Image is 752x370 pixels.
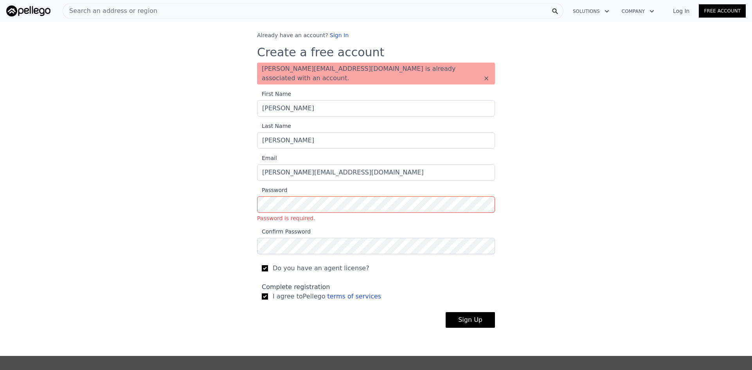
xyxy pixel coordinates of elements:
a: Sign In [330,32,349,38]
span: I agree to Pellego [273,292,381,301]
a: terms of services [327,293,381,300]
button: × [482,74,490,82]
input: Confirm Password [257,238,495,254]
span: Do you have an agent license? [273,264,369,273]
button: Sign Up [446,312,495,328]
span: Last Name [257,123,291,129]
input: PasswordPassword is required. [257,196,495,213]
span: Email [257,155,277,161]
span: Confirm Password [257,228,311,235]
div: Already have an account? [257,31,495,39]
input: Email [257,164,495,181]
div: [PERSON_NAME][EMAIL_ADDRESS][DOMAIN_NAME] is already associated with an account. [257,63,495,84]
h3: Create a free account [257,45,495,59]
span: Complete registration [262,283,330,291]
a: Log In [664,7,699,15]
span: Search an address or region [63,6,157,16]
input: Last Name [257,132,495,149]
a: Free Account [699,4,746,18]
input: I agree toPellego terms of services [262,293,268,300]
input: First Name [257,100,495,117]
button: Company [615,4,660,18]
button: Solutions [567,4,615,18]
span: Password [257,187,287,193]
input: Do you have an agent license? [262,265,268,271]
span: First Name [257,91,291,97]
img: Pellego [6,5,50,16]
div: Password is required. [257,214,495,222]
